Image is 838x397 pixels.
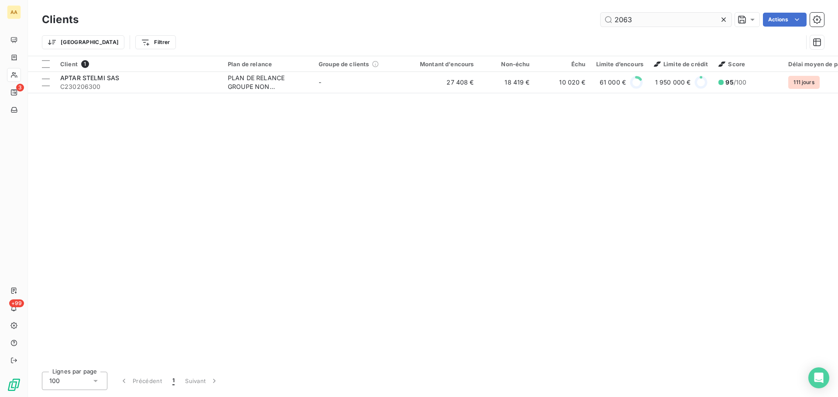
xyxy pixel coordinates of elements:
span: 1 950 000 € [655,78,691,87]
span: - [319,78,321,86]
span: 1 [81,60,89,68]
span: 3 [16,84,24,92]
span: 100 [49,377,60,385]
span: 95 [725,78,733,86]
div: Plan de relance [228,61,308,68]
td: 27 408 € [404,72,479,93]
div: Échu [540,61,586,68]
img: Logo LeanPay [7,378,21,392]
button: Filtrer [135,35,175,49]
div: Limite d’encours [596,61,643,68]
input: Rechercher [601,13,732,27]
span: /100 [725,78,746,87]
div: Montant d'encours [409,61,474,68]
button: [GEOGRAPHIC_DATA] [42,35,124,49]
button: Précédent [114,372,167,390]
div: Non-échu [484,61,530,68]
span: Groupe de clients [319,61,369,68]
td: 18 419 € [479,72,535,93]
span: +99 [9,299,24,307]
button: Actions [763,13,807,27]
div: AA [7,5,21,19]
div: PLAN DE RELANCE GROUPE NON AUTOMATIQUE [228,74,308,91]
span: APTAR STELMI SAS [60,74,119,81]
button: Suivant [180,372,224,390]
div: Open Intercom Messenger [808,367,829,388]
span: Score [718,61,745,68]
h3: Clients [42,12,79,27]
span: 1 [172,377,175,385]
td: 10 020 € [535,72,591,93]
span: C230206300 [60,82,217,91]
span: Limite de crédit [654,61,708,68]
span: 111 jours [788,76,819,89]
span: Client [60,61,78,68]
button: 1 [167,372,180,390]
span: 61 000 € [600,78,626,87]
